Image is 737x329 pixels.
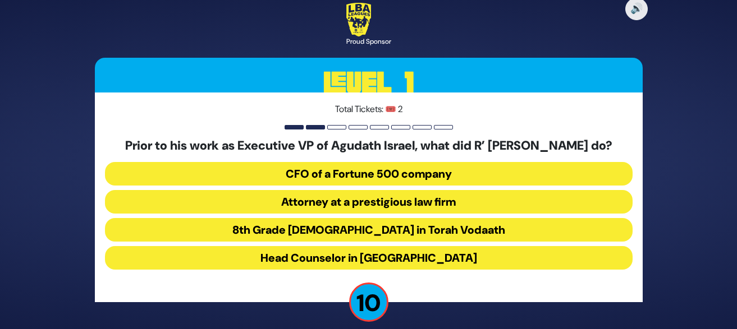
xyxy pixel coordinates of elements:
[95,58,643,108] h3: Level 1
[105,138,633,153] h5: Prior to his work as Executive VP of Agudath Israel, what did R’ [PERSON_NAME] do?
[105,218,633,242] button: 8th Grade [DEMOGRAPHIC_DATA] in Torah Vodaath
[105,103,633,116] p: Total Tickets: 🎟️ 2
[346,36,391,47] div: Proud Sponsor
[105,162,633,186] button: CFO of a Fortune 500 company
[105,190,633,214] button: Attorney at a prestigious law firm
[346,3,372,36] img: LBA
[349,282,388,322] p: 10
[105,246,633,270] button: Head Counselor in [GEOGRAPHIC_DATA]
